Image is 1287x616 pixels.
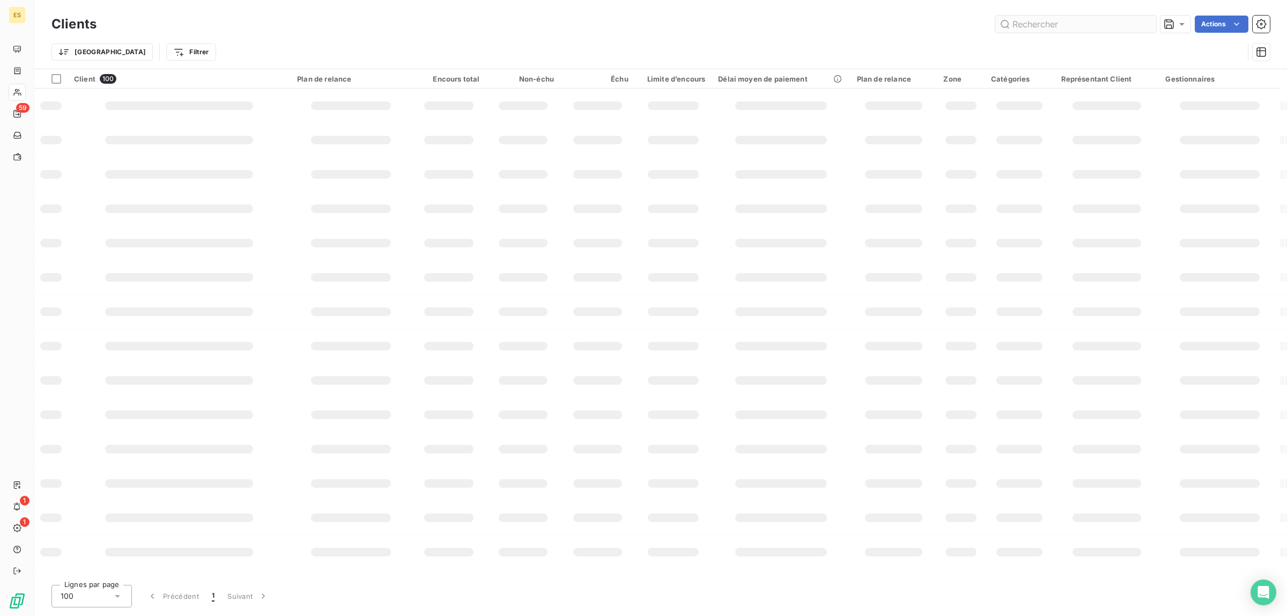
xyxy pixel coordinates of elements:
[74,75,95,83] span: Client
[20,517,29,527] span: 1
[1195,16,1248,33] button: Actions
[212,591,214,602] span: 1
[567,75,628,83] div: Échu
[492,75,554,83] div: Non-échu
[16,103,29,113] span: 59
[943,75,978,83] div: Zone
[51,43,153,61] button: [GEOGRAPHIC_DATA]
[140,585,205,607] button: Précédent
[100,74,116,84] span: 100
[51,14,97,34] h3: Clients
[1165,75,1273,83] div: Gestionnaires
[418,75,480,83] div: Encours total
[857,75,931,83] div: Plan de relance
[995,16,1156,33] input: Rechercher
[9,592,26,610] img: Logo LeanPay
[297,75,405,83] div: Plan de relance
[1251,580,1276,605] div: Open Intercom Messenger
[61,591,73,602] span: 100
[718,75,844,83] div: Délai moyen de paiement
[991,75,1048,83] div: Catégories
[166,43,216,61] button: Filtrer
[9,6,26,24] div: ES
[221,585,275,607] button: Suivant
[1061,75,1153,83] div: Représentant Client
[641,75,706,83] div: Limite d’encours
[205,585,221,607] button: 1
[20,496,29,505] span: 1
